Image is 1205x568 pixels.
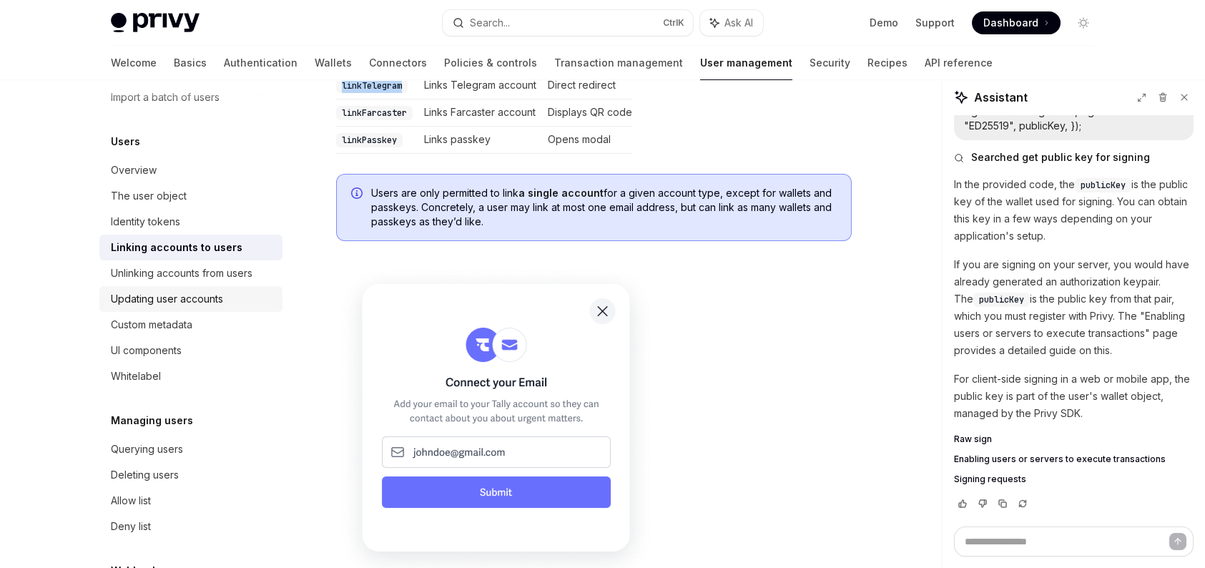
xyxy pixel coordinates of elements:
[954,434,1194,445] a: Raw sign
[99,286,282,312] a: Updating user accounts
[111,133,140,150] h5: Users
[724,16,753,30] span: Ask AI
[954,371,1194,422] p: For client-side signing in a web or mobile app, the public key is part of the user's wallet objec...
[418,72,542,99] td: Links Telegram account
[954,256,1194,359] p: If you are signing on your server, you would have already generated an authorization keypair. The...
[111,412,193,429] h5: Managing users
[99,209,282,235] a: Identity tokens
[224,46,297,80] a: Authentication
[111,13,200,33] img: light logo
[1169,533,1186,550] button: Send message
[351,187,365,202] svg: Info
[700,46,792,80] a: User management
[111,492,151,509] div: Allow list
[418,99,542,127] td: Links Farcaster account
[369,46,427,80] a: Connectors
[925,46,993,80] a: API reference
[444,46,537,80] a: Policies & controls
[954,150,1194,165] button: Searched get public key for signing
[111,46,157,80] a: Welcome
[111,213,180,230] div: Identity tokens
[336,133,403,147] code: linkPasskey
[111,466,179,484] div: Deleting users
[979,294,1024,305] span: publicKey
[111,290,223,308] div: Updating user accounts
[542,72,632,99] td: Direct redirect
[174,46,207,80] a: Basics
[315,46,352,80] a: Wallets
[974,89,1028,106] span: Assistant
[111,441,183,458] div: Querying users
[111,239,242,256] div: Linking accounts to users
[99,157,282,183] a: Overview
[418,127,542,154] td: Links passkey
[542,127,632,154] td: Opens modal
[470,14,510,31] div: Search...
[700,10,763,36] button: Ask AI
[972,11,1061,34] a: Dashboard
[870,16,898,30] a: Demo
[111,368,161,385] div: Whitelabel
[954,474,1194,485] a: Signing requests
[554,46,683,80] a: Transaction management
[915,16,955,30] a: Support
[111,187,187,205] div: The user object
[99,235,282,260] a: Linking accounts to users
[983,16,1038,30] span: Dashboard
[867,46,908,80] a: Recipes
[443,10,693,36] button: Search...CtrlK
[371,186,837,229] span: Users are only permitted to link for a given account type, except for wallets and passkeys. Concr...
[99,462,282,488] a: Deleting users
[954,176,1194,245] p: In the provided code, the is the public key of the wallet used for signing. You can obtain this k...
[111,342,182,359] div: UI components
[99,363,282,389] a: Whitelabel
[99,183,282,209] a: The user object
[954,454,1194,465] a: Enabling users or servers to execute transactions
[99,436,282,462] a: Querying users
[954,474,1026,485] span: Signing requests
[336,79,408,93] code: linkTelegram
[111,518,151,535] div: Deny list
[111,162,157,179] div: Overview
[663,17,684,29] span: Ctrl K
[518,187,604,199] strong: a single account
[971,150,1150,165] span: Searched get public key for signing
[954,434,992,445] span: Raw sign
[99,514,282,539] a: Deny list
[99,312,282,338] a: Custom metadata
[99,338,282,363] a: UI components
[1081,180,1126,191] span: publicKey
[111,265,252,282] div: Unlinking accounts from users
[336,106,413,120] code: linkFarcaster
[810,46,850,80] a: Security
[111,316,192,333] div: Custom metadata
[954,454,1166,465] span: Enabling users or servers to execute transactions
[99,260,282,286] a: Unlinking accounts from users
[542,99,632,127] td: Displays QR code
[99,488,282,514] a: Allow list
[1072,11,1095,34] button: Toggle dark mode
